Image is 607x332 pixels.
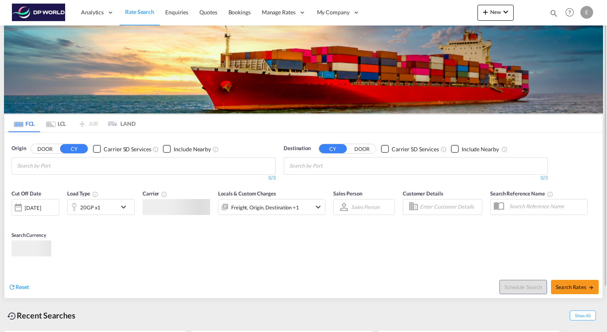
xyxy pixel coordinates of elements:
span: Bookings [228,9,251,16]
md-icon: icon-chevron-down [501,7,510,17]
input: Enter Customer Details [420,201,479,213]
div: Carrier SD Services [392,145,439,153]
div: Recent Searches [4,307,79,324]
span: Search Currency [12,232,46,238]
md-icon: icon-refresh [8,283,15,291]
div: 20GP x1icon-chevron-down [67,199,135,215]
span: Sales Person [333,190,362,197]
button: CY [60,144,88,153]
md-chips-wrap: Chips container with autocompletion. Enter the text area, type text to search, and then use the u... [16,158,96,172]
span: Destination [284,145,311,152]
div: OriginDOOR CY Checkbox No InkUnchecked: Search for CY (Container Yard) services for all selected ... [4,133,603,298]
div: icon-magnify [549,9,558,21]
md-chips-wrap: Chips container with autocompletion. Enter the text area, type text to search, and then use the u... [288,158,368,172]
span: Manage Rates [262,8,296,16]
div: 0/3 [284,175,548,182]
div: Include Nearby [462,145,499,153]
div: icon-refreshReset [8,283,29,292]
md-icon: Unchecked: Ignores neighbouring ports when fetching rates.Checked : Includes neighbouring ports w... [213,146,219,152]
div: 20GP x1 [80,202,101,213]
div: Carrier SD Services [104,145,151,153]
md-icon: icon-chevron-down [313,202,323,212]
button: DOOR [31,145,59,154]
md-icon: icon-plus 400-fg [481,7,490,17]
div: [DATE] [12,199,59,216]
span: Cut Off Date [12,190,41,197]
md-icon: Your search will be saved by the below given name [547,191,553,197]
span: Search Reference Name [490,190,553,197]
button: Search Ratesicon-arrow-right [551,280,599,294]
div: Help [563,6,580,20]
span: Enquiries [165,9,188,16]
md-icon: Unchecked: Search for CY (Container Yard) services for all selected carriers.Checked : Search for... [441,146,447,152]
md-checkbox: Checkbox No Ink [93,145,151,153]
div: E [580,6,593,19]
span: Help [563,6,576,19]
md-checkbox: Checkbox No Ink [381,145,439,153]
div: Include Nearby [174,145,211,153]
span: Rate Search [125,8,154,15]
span: Customer Details [403,190,443,197]
span: New [481,9,510,15]
md-tab-item: LCL [40,115,72,132]
span: Reset [15,283,29,290]
span: Search Rates [556,284,594,290]
md-checkbox: Checkbox No Ink [451,145,499,153]
md-icon: The selected Trucker/Carrierwill be displayed in the rate results If the rates are from another f... [161,191,167,197]
button: DOOR [348,145,376,154]
md-datepicker: Select [12,215,17,225]
md-tab-item: FCL [8,115,40,132]
div: Freight Origin Destination Factory Stuffingicon-chevron-down [218,199,325,215]
div: 0/3 [12,175,276,182]
md-pagination-wrapper: Use the left and right arrow keys to navigate between tabs [8,115,135,132]
div: Freight Origin Destination Factory Stuffing [231,202,299,213]
img: LCL+%26+FCL+BACKGROUND.png [4,25,603,113]
md-tab-item: LAND [104,115,135,132]
span: Carrier [143,190,167,197]
input: Chips input. [17,160,93,172]
input: Chips input. [289,160,365,172]
input: Search Reference Name [505,200,587,212]
md-checkbox: Checkbox No Ink [163,145,211,153]
md-select: Sales Person [350,201,381,213]
md-icon: icon-arrow-right [588,285,594,290]
div: [DATE] [25,204,41,211]
span: Load Type [67,190,99,197]
md-icon: icon-information-outline [92,191,99,197]
button: icon-plus 400-fgNewicon-chevron-down [477,5,514,21]
span: Quotes [199,9,217,16]
md-icon: icon-magnify [549,9,558,18]
button: Note: By default Schedule search will only considerorigin ports, destination ports and cut off da... [499,280,547,294]
img: c08ca190194411f088ed0f3ba295208c.png [12,4,66,21]
span: Show All [570,311,596,320]
span: My Company [317,8,350,16]
md-icon: Unchecked: Search for CY (Container Yard) services for all selected carriers.Checked : Search for... [153,146,159,152]
span: Locals & Custom Charges [218,190,276,197]
button: CY [319,144,347,153]
md-icon: icon-backup-restore [7,311,17,321]
span: Analytics [81,8,104,16]
span: Origin [12,145,26,152]
md-icon: Unchecked: Ignores neighbouring ports when fetching rates.Checked : Includes neighbouring ports w... [501,146,508,152]
md-icon: icon-chevron-down [119,202,132,212]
